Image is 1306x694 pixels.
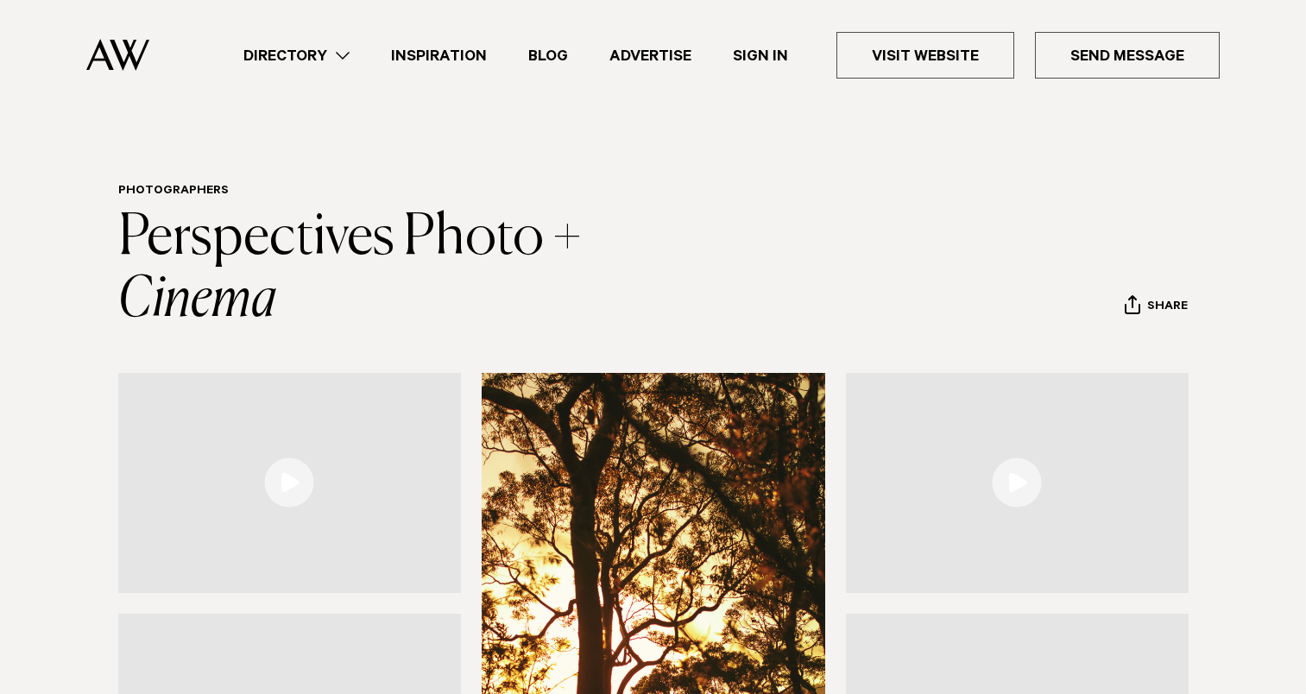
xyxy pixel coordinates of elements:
a: Visit Website [836,32,1014,79]
a: Sign In [712,44,809,67]
a: Send Message [1035,32,1220,79]
img: Auckland Weddings Logo [86,39,149,71]
a: Inspiration [370,44,508,67]
a: Directory [223,44,370,67]
a: Perspectives Photo + Cinema [118,211,590,328]
a: Blog [508,44,589,67]
button: Share [1124,294,1189,320]
a: Advertise [589,44,712,67]
a: Photographers [118,185,229,199]
span: Share [1147,300,1188,316]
